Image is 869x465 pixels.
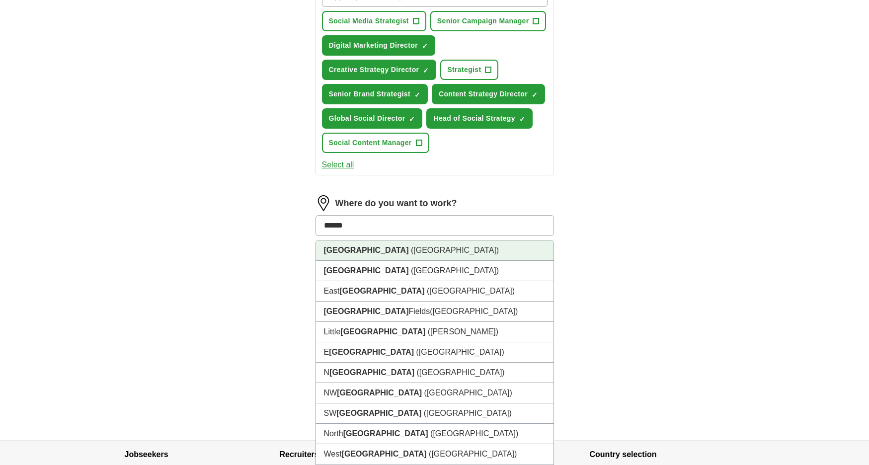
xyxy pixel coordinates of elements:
strong: [GEOGRAPHIC_DATA] [343,429,428,438]
span: ([GEOGRAPHIC_DATA]) [411,266,499,275]
button: Digital Marketing Director✓ [322,35,435,56]
button: Social Content Manager [322,133,429,153]
li: West [316,444,553,465]
li: Little [316,322,553,342]
span: ([GEOGRAPHIC_DATA]) [430,429,518,438]
span: Global Social Director [329,113,405,124]
span: ([GEOGRAPHIC_DATA]) [416,348,504,356]
li: East [316,281,553,302]
span: Digital Marketing Director [329,40,418,51]
span: Creative Strategy Director [329,65,419,75]
strong: [GEOGRAPHIC_DATA] [324,266,409,275]
li: Fields [316,302,553,322]
span: ([GEOGRAPHIC_DATA]) [416,368,504,377]
span: Social Content Manager [329,138,412,148]
li: SW [316,403,553,424]
span: ✓ [414,91,420,99]
li: North [316,424,553,444]
label: Where do you want to work? [335,197,457,210]
button: Select all [322,159,354,171]
strong: [GEOGRAPHIC_DATA] [336,409,421,417]
span: ✓ [519,115,525,123]
button: Content Strategy Director✓ [432,84,545,104]
li: NW [316,383,553,403]
li: E [316,342,553,363]
span: ([PERSON_NAME]) [428,327,498,336]
span: ✓ [423,67,429,75]
button: Strategist [440,60,498,80]
button: Senior Campaign Manager [430,11,547,31]
span: Senior Campaign Manager [437,16,529,26]
strong: [GEOGRAPHIC_DATA] [329,348,414,356]
span: ([GEOGRAPHIC_DATA]) [424,409,512,417]
span: ([GEOGRAPHIC_DATA]) [427,287,515,295]
img: location.png [316,195,331,211]
button: Creative Strategy Director✓ [322,60,437,80]
strong: [GEOGRAPHIC_DATA] [324,307,409,315]
span: Head of Social Strategy [433,113,515,124]
strong: [GEOGRAPHIC_DATA] [337,388,422,397]
span: ([GEOGRAPHIC_DATA]) [430,307,518,315]
li: N [316,363,553,383]
span: ✓ [422,42,428,50]
button: Senior Brand Strategist✓ [322,84,428,104]
strong: [GEOGRAPHIC_DATA] [342,450,427,458]
strong: [GEOGRAPHIC_DATA] [340,327,425,336]
span: ([GEOGRAPHIC_DATA]) [411,246,499,254]
span: ✓ [409,115,415,123]
strong: [GEOGRAPHIC_DATA] [340,287,425,295]
span: Social Media Strategist [329,16,409,26]
span: Senior Brand Strategist [329,89,410,99]
span: Strategist [447,65,481,75]
button: Global Social Director✓ [322,108,423,129]
button: Head of Social Strategy✓ [426,108,532,129]
button: Social Media Strategist [322,11,426,31]
span: ([GEOGRAPHIC_DATA]) [429,450,517,458]
strong: [GEOGRAPHIC_DATA] [324,246,409,254]
span: ✓ [532,91,538,99]
span: Content Strategy Director [439,89,528,99]
strong: [GEOGRAPHIC_DATA] [329,368,414,377]
span: ([GEOGRAPHIC_DATA]) [424,388,512,397]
